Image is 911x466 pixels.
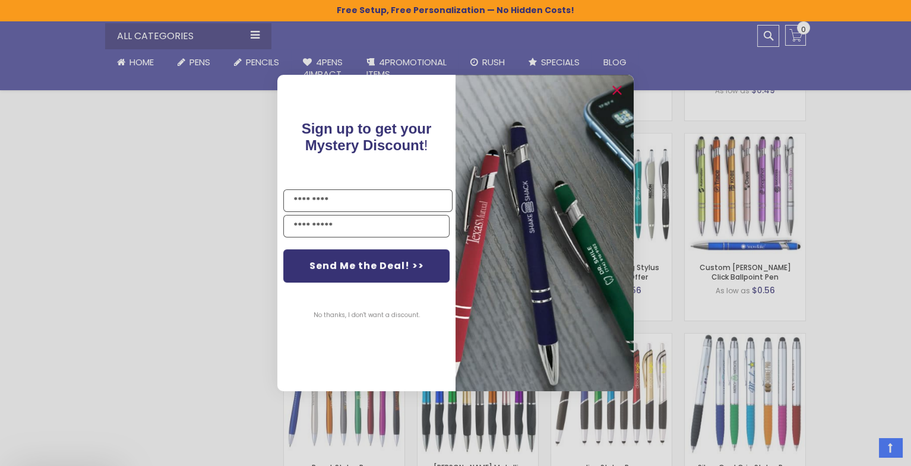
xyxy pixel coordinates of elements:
button: Close dialog [608,81,627,100]
span: ! [302,121,432,153]
iframe: Google Customer Reviews [813,434,911,466]
span: Sign up to get your Mystery Discount [302,121,432,153]
button: No thanks, I don't want a discount. [308,300,426,330]
button: Send Me the Deal! >> [283,249,450,283]
img: pop-up-image [455,75,634,391]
